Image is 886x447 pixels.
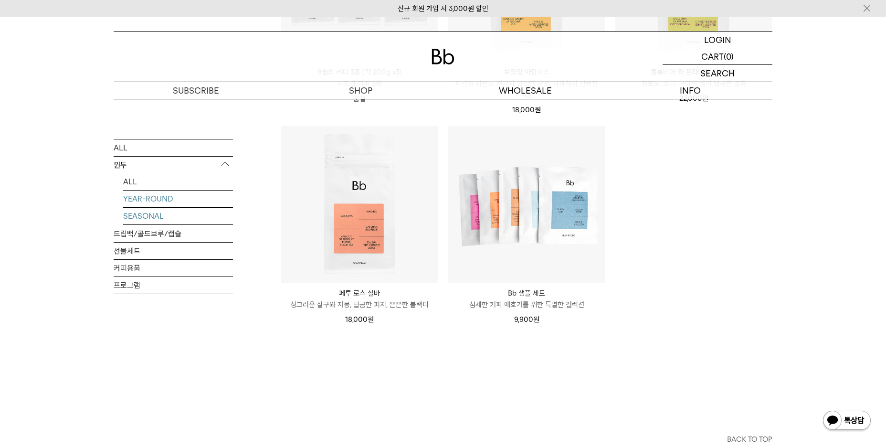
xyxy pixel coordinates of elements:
[281,126,438,283] img: 페루 로스 실바
[512,106,541,114] span: 18,000
[432,49,454,64] img: 로고
[700,65,735,82] p: SEARCH
[114,139,233,156] a: ALL
[443,82,608,99] p: WHOLESALE
[514,315,539,324] span: 9,900
[608,82,772,99] p: INFO
[448,126,605,283] img: Bb 샘플 세트
[114,156,233,173] p: 원두
[535,106,541,114] span: 원
[822,410,872,433] img: 카카오톡 채널 1:1 채팅 버튼
[114,242,233,259] a: 선물세트
[114,259,233,276] a: 커피용품
[448,287,605,310] a: Bb 샘플 세트 섬세한 커피 애호가를 위한 특별한 컬렉션
[663,32,772,48] a: LOGIN
[701,48,724,64] p: CART
[345,315,374,324] span: 18,000
[663,48,772,65] a: CART (0)
[281,287,438,299] p: 페루 로스 실바
[368,315,374,324] span: 원
[679,94,708,103] span: 22,000
[533,315,539,324] span: 원
[123,190,233,207] a: YEAR-ROUND
[724,48,734,64] p: (0)
[123,173,233,190] a: ALL
[114,225,233,242] a: 드립백/콜드브루/캡슐
[114,82,278,99] a: SUBSCRIBE
[281,287,438,310] a: 페루 로스 실바 싱그러운 살구와 자몽, 달콤한 퍼지, 은은한 블랙티
[123,207,233,224] a: SEASONAL
[448,299,605,310] p: 섬세한 커피 애호가를 위한 특별한 컬렉션
[704,32,731,48] p: LOGIN
[398,4,488,13] a: 신규 회원 가입 시 3,000원 할인
[278,82,443,99] a: SHOP
[281,299,438,310] p: 싱그러운 살구와 자몽, 달콤한 퍼지, 은은한 블랙티
[702,94,708,103] span: 원
[448,287,605,299] p: Bb 샘플 세트
[114,277,233,293] a: 프로그램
